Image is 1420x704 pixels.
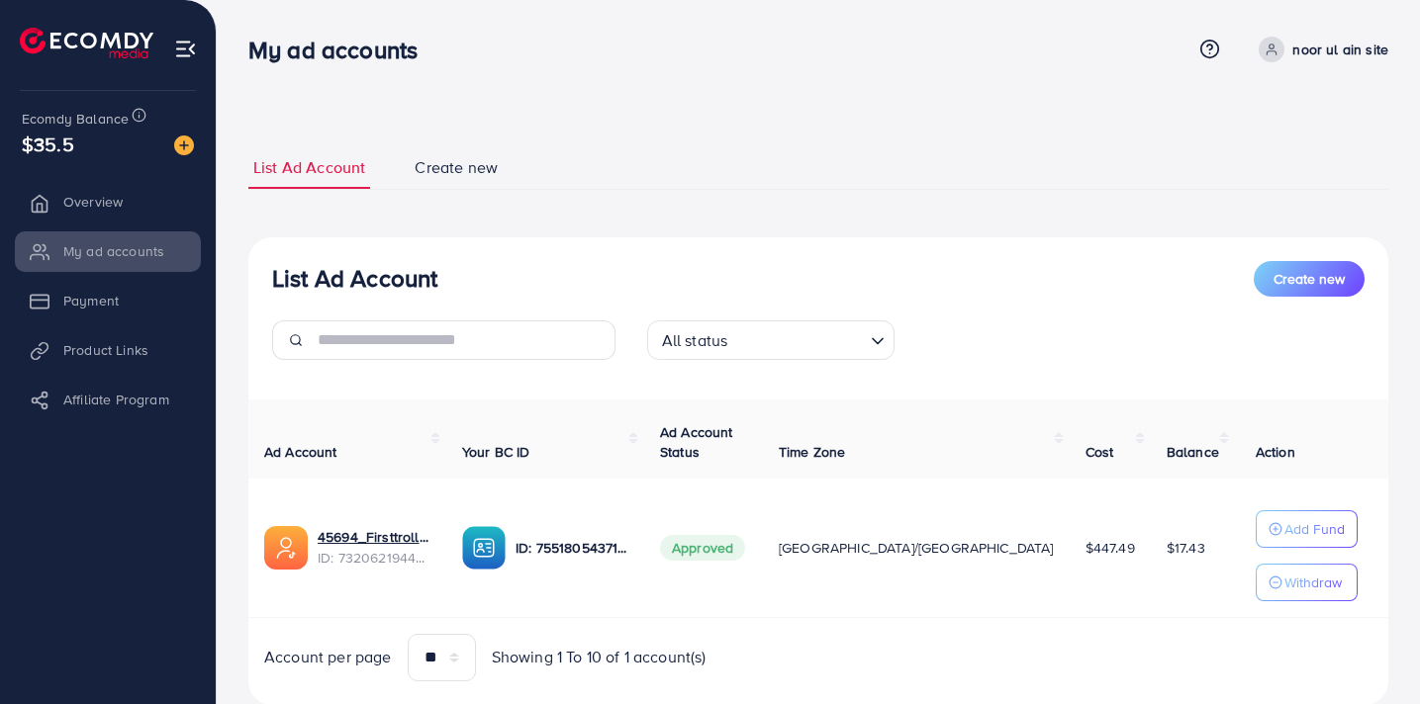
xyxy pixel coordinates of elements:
[20,28,153,58] img: logo
[779,538,1054,558] span: [GEOGRAPHIC_DATA]/[GEOGRAPHIC_DATA]
[733,322,862,355] input: Search for option
[660,422,733,462] span: Ad Account Status
[1274,269,1345,289] span: Create new
[660,535,745,561] span: Approved
[647,320,895,360] div: Search for option
[1256,510,1358,548] button: Add Fund
[264,526,308,570] img: ic-ads-acc.e4c84228.svg
[1251,37,1388,62] a: noor ul ain site
[22,109,129,129] span: Ecomdy Balance
[318,548,430,568] span: ID: 7320621944758534145
[318,527,430,568] div: <span class='underline'>45694_Firsttrolly_1704465137831</span></br>7320621944758534145
[1167,442,1219,462] span: Balance
[22,130,74,158] span: $35.5
[248,36,433,64] h3: My ad accounts
[1292,38,1388,61] p: noor ul ain site
[462,526,506,570] img: ic-ba-acc.ded83a64.svg
[492,646,707,668] span: Showing 1 To 10 of 1 account(s)
[415,156,498,179] span: Create new
[174,135,194,155] img: image
[1256,442,1295,462] span: Action
[1167,538,1205,558] span: $17.43
[516,536,628,560] p: ID: 7551805437130473490
[264,646,392,668] span: Account per page
[658,326,732,355] span: All status
[462,442,530,462] span: Your BC ID
[1254,261,1365,297] button: Create new
[1284,517,1345,541] p: Add Fund
[253,156,365,179] span: List Ad Account
[174,38,197,60] img: menu
[779,442,845,462] span: Time Zone
[1256,564,1358,601] button: Withdraw
[272,264,437,293] h3: List Ad Account
[1086,442,1114,462] span: Cost
[264,442,337,462] span: Ad Account
[1086,538,1135,558] span: $447.49
[318,527,430,547] a: 45694_Firsttrolly_1704465137831
[1284,571,1342,594] p: Withdraw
